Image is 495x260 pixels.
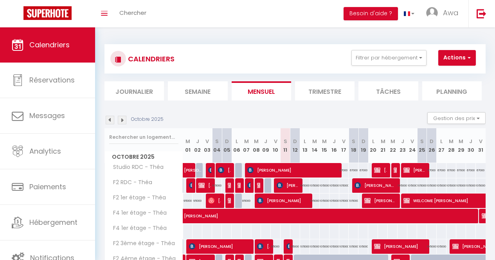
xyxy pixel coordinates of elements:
[427,163,437,178] div: 67000
[293,138,297,145] abbr: D
[417,128,427,163] th: 25
[456,128,466,163] th: 29
[106,224,169,233] span: F4 1er étage - Théa
[29,217,77,227] span: Hébergement
[351,50,427,66] button: Filtrer par hébergement
[264,138,267,145] abbr: J
[261,128,271,163] th: 09
[422,81,482,100] li: Planning
[310,239,320,254] div: 105000
[244,138,249,145] abbr: M
[119,9,146,17] span: Chercher
[189,178,192,193] span: [PERSON_NAME]
[109,130,178,144] input: Rechercher un logement...
[391,138,395,145] abbr: M
[236,138,238,145] abbr: L
[193,128,202,163] th: 02
[106,209,169,217] span: F4 1er étage - Théa
[271,239,281,254] div: 95000
[466,128,476,163] th: 30
[300,128,310,163] th: 13
[443,8,459,18] span: Awa
[304,138,306,145] abbr: L
[232,81,291,100] li: Mensuel
[300,239,310,254] div: 105000
[398,178,407,193] div: 105000
[440,138,443,145] abbr: L
[466,163,476,178] div: 67000
[290,239,300,254] div: 95000
[459,138,463,145] abbr: M
[466,178,476,193] div: 105000
[349,239,358,254] div: 105000
[106,239,177,248] span: F2 3ème étage - Théa
[274,138,277,145] abbr: V
[320,194,329,208] div: 105000
[29,146,61,156] span: Analytics
[168,81,227,100] li: Semaine
[427,178,437,193] div: 105000
[469,138,472,145] abbr: J
[438,50,476,66] button: Actions
[374,163,387,178] span: [PERSON_NAME]
[183,194,193,208] div: 95000
[247,163,335,178] span: [PERSON_NAME]
[310,178,320,193] div: 105000
[300,178,310,193] div: 105000
[427,239,437,254] div: 105000
[202,128,212,163] th: 03
[215,138,219,145] abbr: S
[378,128,388,163] th: 21
[257,239,270,254] span: [PERSON_NAME]
[329,178,339,193] div: 105000
[477,9,486,18] img: logout
[23,6,72,20] img: Super Booking
[401,138,404,145] abbr: J
[352,138,355,145] abbr: S
[358,81,418,100] li: Tâches
[446,178,456,193] div: 105000
[29,40,70,50] span: Calendriers
[126,50,175,68] h3: CALENDRIERS
[205,138,209,145] abbr: V
[29,111,65,120] span: Messages
[446,128,456,163] th: 28
[29,182,66,192] span: Paiements
[286,239,290,254] span: [PERSON_NAME]
[403,163,425,178] span: [PERSON_NAME]
[476,128,486,163] th: 31
[407,178,417,193] div: 105000
[430,138,434,145] abbr: D
[198,178,211,193] span: [PERSON_NAME]
[320,239,329,254] div: 105000
[131,116,164,123] p: Octobre 2025
[104,81,164,100] li: Journalier
[358,128,368,163] th: 19
[426,7,438,19] img: ...
[212,128,222,163] th: 04
[208,193,221,208] span: [PERSON_NAME]
[106,178,154,187] span: F2 RDC - Théa
[106,163,166,172] span: Studio RDC - Théa
[180,209,190,224] a: [PERSON_NAME]
[329,128,339,163] th: 16
[437,128,446,163] th: 27
[388,128,398,163] th: 22
[247,178,250,193] span: [PERSON_NAME]
[257,178,260,193] span: [PERSON_NAME]
[183,128,193,163] th: 01
[339,128,349,163] th: 17
[277,178,299,193] span: [PERSON_NAME] [PERSON_NAME]
[180,163,190,178] a: [PERSON_NAME]
[427,128,437,163] th: 26
[290,128,300,163] th: 12
[105,151,183,163] span: Octobre 2025
[329,194,339,208] div: 105000
[251,128,261,163] th: 08
[358,239,368,254] div: 105000
[339,239,349,254] div: 105000
[189,239,248,254] span: [PERSON_NAME]
[437,239,446,254] div: 105000
[208,163,211,178] span: [PERSON_NAME]
[339,178,349,193] div: 105000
